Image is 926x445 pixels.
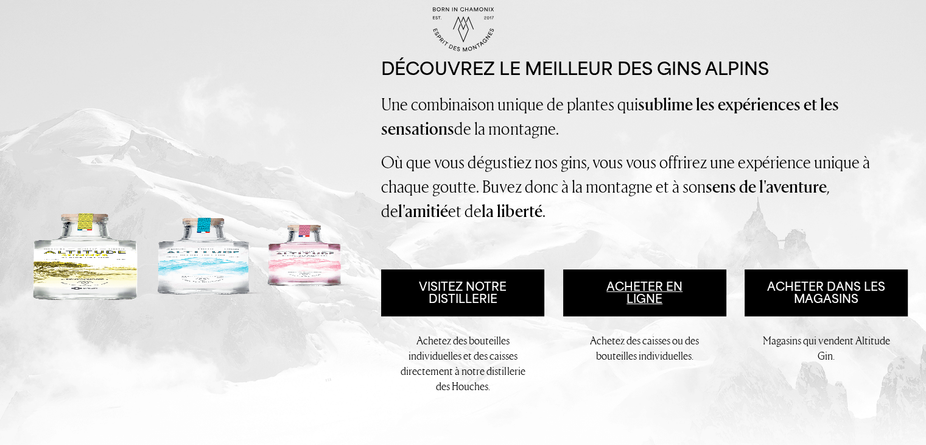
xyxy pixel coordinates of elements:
[381,269,544,316] a: Visitez notre distillerie
[381,150,908,223] p: Où que vous dégustiez nos gins, vous vous offrirez une expérience unique à chaque goutte. Buvez d...
[761,333,891,363] p: Magasins qui vendent Altitude Gin.
[381,93,838,140] strong: sublime les expériences et les sensations
[433,7,494,52] img: Born in Chamonix - Est. 2017 - Espirit des Montagnes
[398,199,448,222] strong: l'amitié
[398,333,528,394] p: Achetez des bouteilles individuelles et des caisses directement à notre distillerie des Houches.
[482,199,542,222] strong: la liberté
[745,269,908,316] a: Acheter dans les magasins
[705,175,826,198] strong: sens de l'aventure
[381,93,838,140] span: Une combinaison unique de plantes qui de la montagne.
[563,269,726,316] a: Acheter en ligne
[579,333,709,363] p: Achetez des caisses ou des bouteilles individuelles.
